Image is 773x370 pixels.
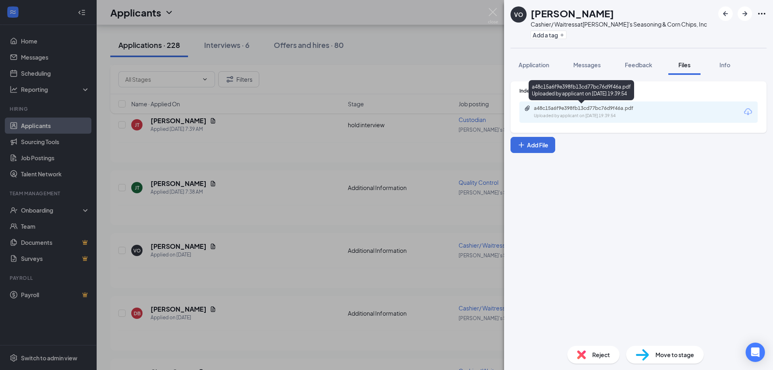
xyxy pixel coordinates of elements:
svg: ArrowLeftNew [721,9,730,19]
button: ArrowLeftNew [718,6,733,21]
span: Application [519,61,549,68]
div: Uploaded by applicant on [DATE] 19:39:54 [534,113,655,119]
div: Indeed Resume [519,87,758,94]
button: ArrowRight [738,6,752,21]
svg: Plus [560,33,564,37]
button: PlusAdd a tag [531,31,566,39]
span: Feedback [625,61,652,68]
div: Cashier/ Waitress at [PERSON_NAME]'s Seasoning & Corn Chips, Inc [531,20,707,28]
svg: Paperclip [524,105,531,112]
span: Move to stage [655,350,694,359]
div: VO [514,10,523,19]
div: Open Intercom Messenger [746,343,765,362]
div: a48c15a6f9e398fb13cd77bc76d9f46a.pdf [534,105,647,112]
h1: [PERSON_NAME] [531,6,614,20]
span: Info [719,61,730,68]
div: a48c15a6f9e398fb13cd77bc76d9f46a.pdf Uploaded by applicant on [DATE] 19:39:54 [529,80,634,100]
span: Reject [592,350,610,359]
span: Files [678,61,690,68]
svg: Download [743,107,753,117]
svg: ArrowRight [740,9,750,19]
span: Messages [573,61,601,68]
button: Add FilePlus [511,137,555,153]
a: Paperclipa48c15a6f9e398fb13cd77bc76d9f46a.pdfUploaded by applicant on [DATE] 19:39:54 [524,105,655,119]
svg: Ellipses [757,9,767,19]
svg: Plus [517,141,525,149]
